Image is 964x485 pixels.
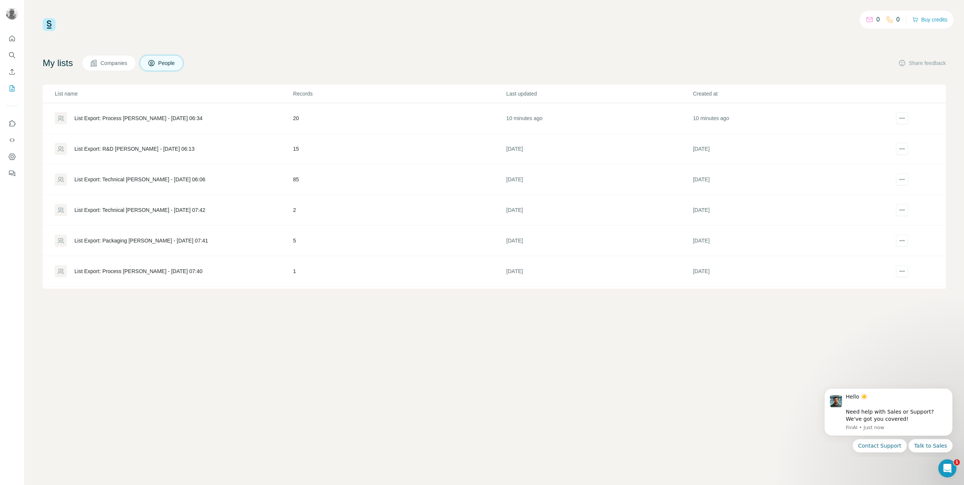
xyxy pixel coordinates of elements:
button: Use Surfe on LinkedIn [6,117,18,130]
td: [DATE] [506,226,692,256]
iframe: Intercom live chat [938,459,956,477]
button: Enrich CSV [6,65,18,79]
button: actions [896,204,908,216]
h4: My lists [43,57,73,69]
p: Last updated [506,90,692,97]
td: 20 [293,103,506,134]
td: 1 [293,256,506,287]
button: actions [896,143,908,155]
td: 10 minutes ago [692,103,879,134]
button: Quick start [6,32,18,45]
td: 85 [293,164,506,195]
div: List Export: Technical [PERSON_NAME] - [DATE] 07:42 [74,206,205,214]
div: List Export: R&D [PERSON_NAME] - [DATE] 06:13 [74,145,195,153]
div: List Export: Process [PERSON_NAME] - [DATE] 07:40 [74,267,202,275]
img: Avatar [6,8,18,20]
td: [DATE] [506,134,692,164]
td: [DATE] [692,195,879,226]
td: [DATE] [692,164,879,195]
td: [DATE] [692,256,879,287]
button: Share feedback [898,59,946,67]
button: Feedback [6,167,18,180]
div: List Export: Packaging [PERSON_NAME] - [DATE] 07:41 [74,237,208,244]
iframe: Intercom notifications message [813,382,964,457]
button: actions [896,235,908,247]
button: actions [896,112,908,124]
td: [DATE] [506,164,692,195]
td: [DATE] [692,226,879,256]
button: My lists [6,82,18,95]
span: 1 [954,459,960,465]
td: [DATE] [692,287,879,317]
td: 2 [293,195,506,226]
p: List name [55,90,292,97]
p: Records [293,90,506,97]
button: Search [6,48,18,62]
div: List Export: Technical [PERSON_NAME] - [DATE] 06:06 [74,176,205,183]
td: [DATE] [506,256,692,287]
div: List Export: Process [PERSON_NAME] - [DATE] 06:34 [74,114,202,122]
button: Dashboard [6,150,18,164]
td: [DATE] [692,134,879,164]
span: Companies [100,59,128,67]
span: People [158,59,176,67]
td: 5 [293,226,506,256]
td: 10 minutes ago [506,103,692,134]
button: actions [896,265,908,277]
p: 0 [876,15,880,24]
p: Created at [693,90,879,97]
td: 25 [293,287,506,317]
button: Buy credits [912,14,947,25]
button: Use Surfe API [6,133,18,147]
p: 0 [896,15,900,24]
td: 15 [293,134,506,164]
td: [DATE] [506,195,692,226]
td: [DATE] [506,287,692,317]
img: Surfe Logo [43,18,56,31]
button: actions [896,173,908,185]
